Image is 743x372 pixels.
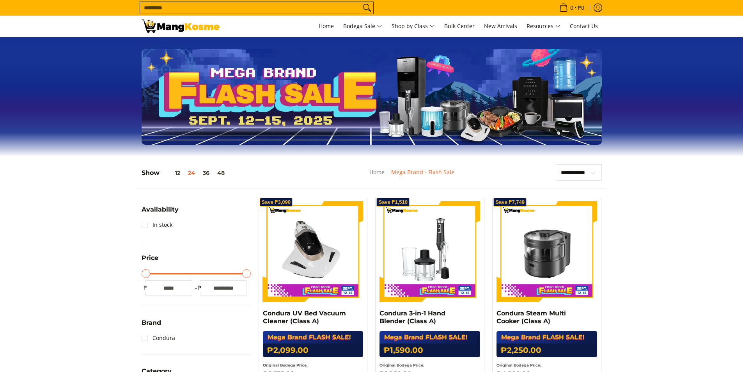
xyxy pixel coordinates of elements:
span: Resources [527,21,560,31]
a: In stock [142,219,172,231]
span: ₱ [142,284,149,292]
img: Condura Steam Multi Cooker (Class A) [497,201,597,302]
span: Availability [142,206,179,213]
h6: ₱2,250.00 [497,344,597,357]
a: Shop by Class [388,16,439,37]
span: Shop by Class [392,21,435,31]
img: MANG KOSME MEGA BRAND FLASH SALE: September 12-15, 2025 l Mang Kosme [142,20,220,33]
summary: Open [142,255,158,267]
button: 36 [199,170,213,176]
span: Price [142,255,158,261]
img: Condura 3-in-1 Hand Blender (Class A) [379,201,480,302]
a: Condura UV Bed Vacuum Cleaner (Class A) [263,310,346,325]
small: Original Bodega Price: [497,363,541,367]
span: 0 [569,5,575,11]
a: Home [369,168,385,176]
h6: ₱1,590.00 [379,344,480,357]
span: Brand [142,320,161,326]
small: Original Bodega Price: [263,363,308,367]
span: Bodega Sale [343,21,382,31]
span: Bulk Center [444,22,475,30]
a: New Arrivals [480,16,521,37]
span: Save ₱1,510 [378,200,408,205]
a: Bulk Center [440,16,479,37]
a: Resources [523,16,564,37]
span: Save ₱3,090 [262,200,291,205]
span: Save ₱7,749 [495,200,525,205]
a: Bodega Sale [339,16,386,37]
img: Condura UV Bed Vacuum Cleaner (Class A) [263,201,364,302]
button: 48 [213,170,229,176]
a: Contact Us [566,16,602,37]
summary: Open [142,206,179,219]
nav: Main Menu [227,16,602,37]
button: 12 [160,170,184,176]
span: Home [319,22,334,30]
button: 24 [184,170,199,176]
a: Condura 3-in-1 Hand Blender (Class A) [379,310,445,325]
span: Contact Us [570,22,598,30]
h6: ₱2,099.00 [263,344,364,357]
a: Mega Brand - Flash Sale [391,168,454,176]
span: New Arrivals [484,22,517,30]
span: ₱ [196,284,204,292]
span: • [557,4,587,12]
a: Condura Steam Multi Cooker (Class A) [497,310,566,325]
a: Condura [142,332,175,344]
nav: Breadcrumbs [313,167,511,185]
small: Original Bodega Price: [379,363,424,367]
h5: Show [142,169,229,177]
span: ₱0 [576,5,585,11]
summary: Open [142,320,161,332]
button: Search [361,2,373,14]
a: Home [315,16,338,37]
